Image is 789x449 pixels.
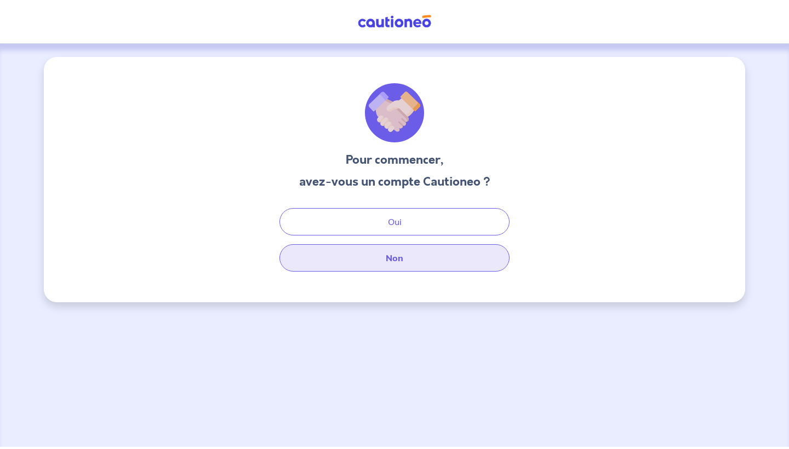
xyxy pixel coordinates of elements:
[353,15,436,28] img: Cautioneo
[279,244,510,272] button: Non
[299,173,490,191] h3: avez-vous un compte Cautioneo ?
[279,208,510,235] button: Oui
[365,83,424,142] img: illu_welcome.svg
[299,151,490,169] h3: Pour commencer,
